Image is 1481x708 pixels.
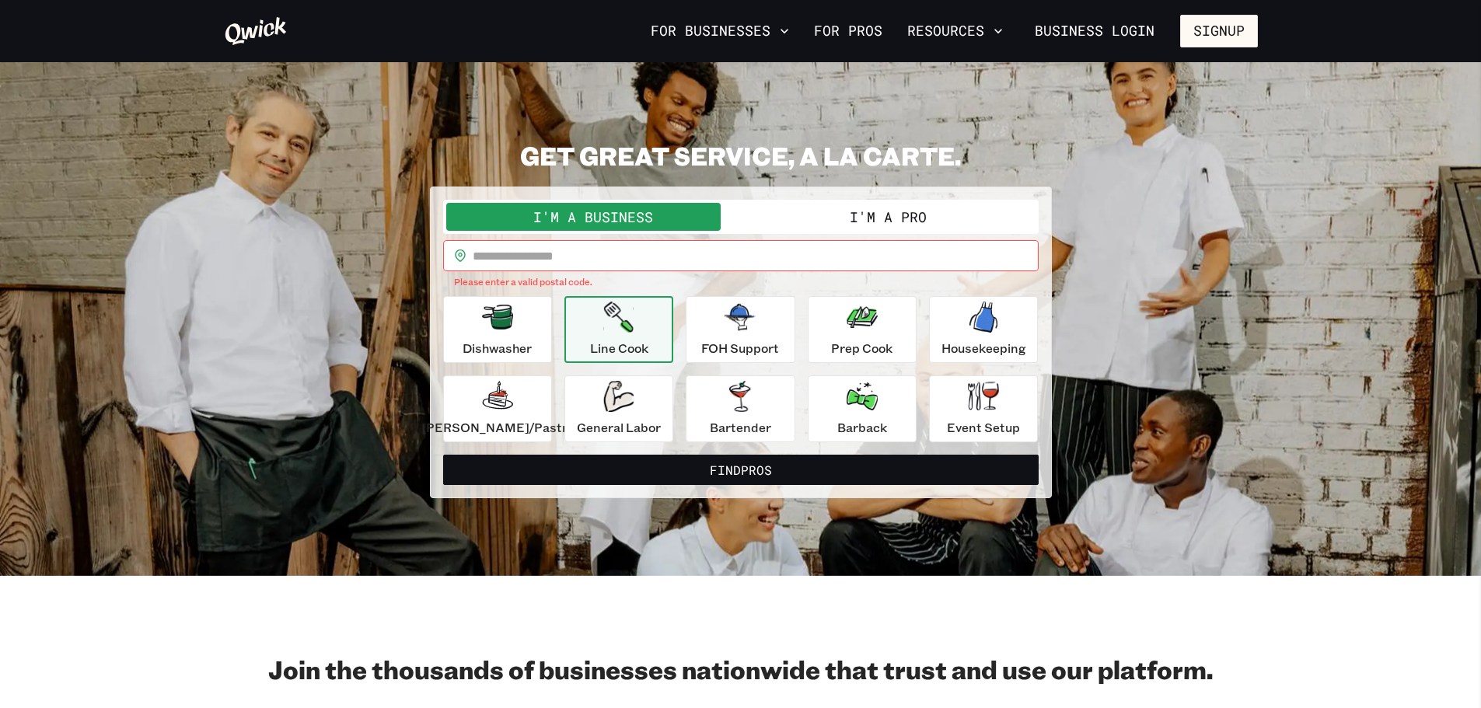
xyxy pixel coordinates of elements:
[808,375,917,442] button: Barback
[443,455,1039,486] button: FindPros
[686,375,795,442] button: Bartender
[710,418,771,437] p: Bartender
[741,203,1036,231] button: I'm a Pro
[831,339,892,357] p: Prep Cook
[443,296,552,363] button: Dishwasher
[577,418,661,437] p: General Labor
[446,203,741,231] button: I'm a Business
[564,375,673,442] button: General Labor
[590,339,648,357] p: Line Cook
[224,654,1258,685] h2: Join the thousands of businesses nationwide that trust and use our platform.
[686,296,795,363] button: FOH Support
[421,418,574,437] p: [PERSON_NAME]/Pastry
[1022,15,1168,47] a: Business Login
[929,296,1038,363] button: Housekeeping
[454,274,1028,290] p: Please enter a valid postal code.
[644,18,795,44] button: For Businesses
[430,140,1052,171] h2: GET GREAT SERVICE, A LA CARTE.
[808,296,917,363] button: Prep Cook
[941,339,1026,357] p: Housekeeping
[463,339,532,357] p: Dishwasher
[901,18,1009,44] button: Resources
[1180,15,1258,47] button: Signup
[929,375,1038,442] button: Event Setup
[564,296,673,363] button: Line Cook
[837,418,887,437] p: Barback
[701,339,779,357] p: FOH Support
[808,18,889,44] a: For Pros
[947,418,1020,437] p: Event Setup
[443,375,552,442] button: [PERSON_NAME]/Pastry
